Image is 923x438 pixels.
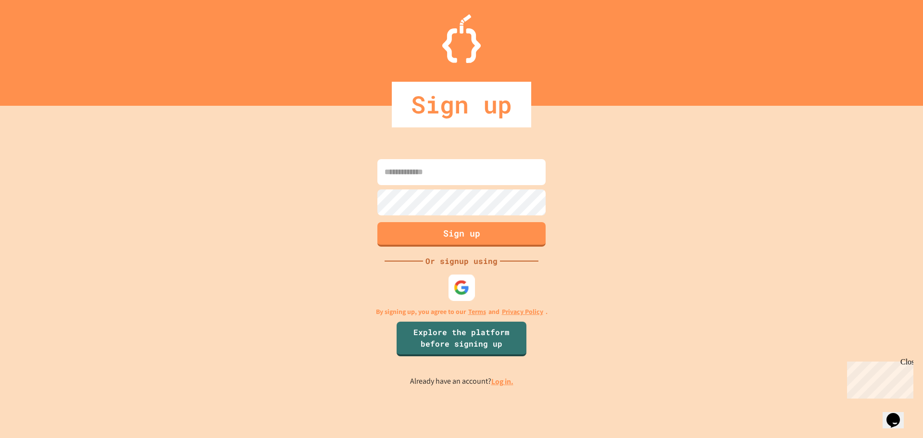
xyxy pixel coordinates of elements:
div: Or signup using [423,255,500,267]
iframe: chat widget [843,358,913,399]
div: Sign up [392,82,531,127]
button: Sign up [377,222,546,247]
a: Explore the platform before signing up [397,322,526,356]
a: Privacy Policy [502,307,543,317]
p: By signing up, you agree to our and . [376,307,548,317]
p: Already have an account? [410,375,513,388]
img: google-icon.svg [454,279,470,295]
img: Logo.svg [442,14,481,63]
div: Chat with us now!Close [4,4,66,61]
a: Log in. [491,376,513,387]
a: Terms [468,307,486,317]
iframe: chat widget [883,400,913,428]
